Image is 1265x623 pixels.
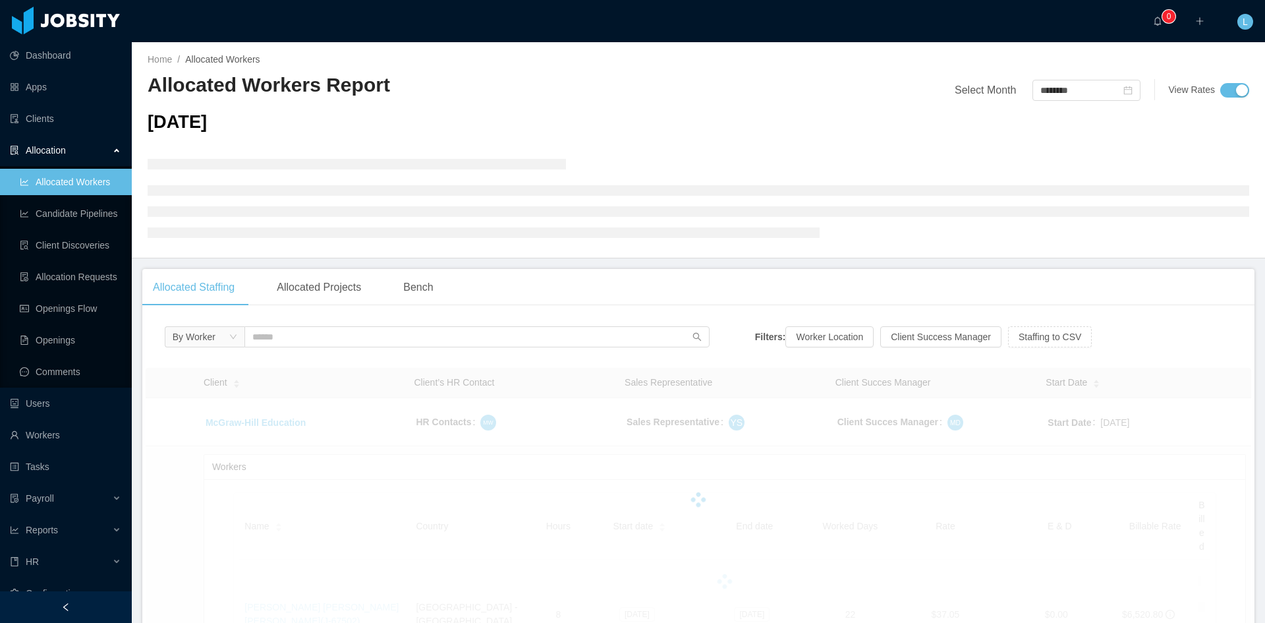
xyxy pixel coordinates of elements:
[20,232,121,258] a: icon: file-searchClient Discoveries
[20,359,121,385] a: icon: messageComments
[10,422,121,448] a: icon: userWorkers
[148,111,207,132] span: [DATE]
[692,332,702,341] i: icon: search
[20,264,121,290] a: icon: file-doneAllocation Requests
[26,588,80,599] span: Configuration
[880,326,1001,347] button: Client Success Manager
[755,332,786,342] strong: Filters:
[177,54,180,65] span: /
[173,327,215,347] div: By Worker
[955,84,1016,96] span: Select Month
[1153,16,1162,26] i: icon: bell
[20,200,121,227] a: icon: line-chartCandidate Pipelines
[10,525,19,535] i: icon: line-chart
[142,269,245,306] div: Allocated Staffing
[10,494,19,503] i: icon: file-protect
[393,269,443,306] div: Bench
[229,333,237,342] i: icon: down
[10,557,19,566] i: icon: book
[20,327,121,353] a: icon: file-textOpenings
[266,269,372,306] div: Allocated Projects
[26,525,58,535] span: Reports
[10,589,19,598] i: icon: setting
[10,42,121,69] a: icon: pie-chartDashboard
[148,72,698,99] h2: Allocated Workers Report
[148,54,172,65] a: Home
[1195,16,1204,26] i: icon: plus
[26,145,66,156] span: Allocation
[10,74,121,100] a: icon: appstoreApps
[20,295,121,322] a: icon: idcardOpenings Flow
[26,493,54,504] span: Payroll
[1243,14,1248,30] span: L
[785,326,874,347] button: Worker Location
[10,105,121,132] a: icon: auditClients
[20,169,121,195] a: icon: line-chartAllocated Workers
[10,454,121,480] a: icon: profileTasks
[1123,86,1133,95] i: icon: calendar
[185,54,260,65] span: Allocated Workers
[26,556,39,567] span: HR
[1008,326,1092,347] button: Staffing to CSV
[10,146,19,155] i: icon: solution
[1168,84,1215,95] span: View Rates
[1162,10,1175,23] sup: 0
[10,390,121,417] a: icon: robotUsers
